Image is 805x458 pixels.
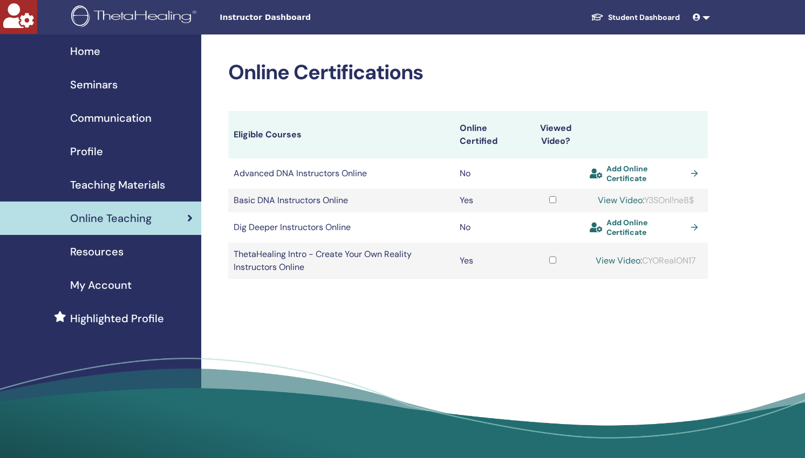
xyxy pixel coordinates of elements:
[228,158,454,189] td: Advanced DNA Instructors Online
[454,189,522,212] td: Yes
[70,210,152,226] span: Online Teaching
[591,12,604,22] img: graduation-cap-white.svg
[590,164,702,183] a: Add Online Certificate
[70,310,164,327] span: Highlighted Profile
[606,218,687,237] span: Add Online Certificate
[228,60,708,85] h2: Online Certifications
[454,212,522,242] td: No
[590,218,702,237] a: Add Online Certificate
[596,255,642,266] a: View Video:
[71,5,200,30] img: logo.png
[590,254,702,267] div: CYORealON17
[70,177,165,193] span: Teaching Materials
[70,244,124,260] span: Resources
[70,77,118,93] span: Seminars
[228,242,454,279] td: ThetaHealing Intro - Create Your Own Reality Instructors Online
[228,189,454,212] td: Basic DNA Instructors Online
[606,164,687,183] span: Add Online Certificate
[582,8,688,27] a: Student Dashboard
[590,194,702,207] div: Y3SOnl!ne8$
[228,212,454,242] td: Dig Deeper Instructors Online
[228,111,454,158] th: Eligible Courses
[454,242,522,279] td: Yes
[454,158,522,189] td: No
[70,110,152,126] span: Communication
[454,111,522,158] th: Online Certified
[598,195,644,206] a: View Video:
[70,43,100,59] span: Home
[220,12,381,23] span: Instructor Dashboard
[70,143,103,159] span: Profile
[522,111,584,158] th: Viewed Video?
[70,277,132,293] span: My Account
